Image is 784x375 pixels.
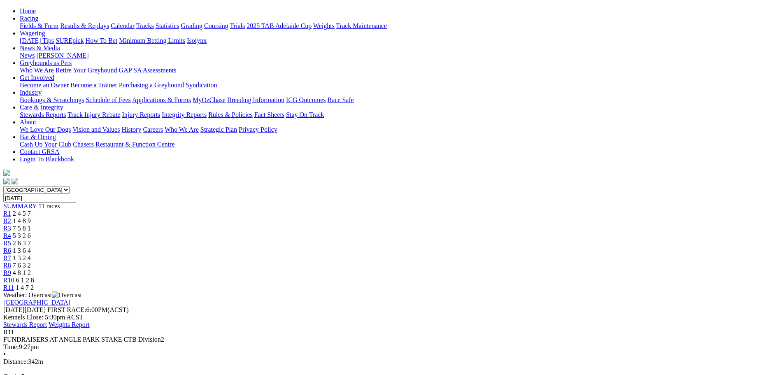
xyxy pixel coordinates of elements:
a: Applications & Forms [132,96,191,103]
span: 2 6 3 7 [13,240,31,247]
a: Get Involved [20,74,54,81]
span: R7 [3,254,11,261]
a: R4 [3,232,11,239]
a: Purchasing a Greyhound [119,82,184,89]
input: Select date [3,194,76,203]
a: Stewards Report [3,321,47,328]
span: 4 8 1 2 [13,269,31,276]
div: Wagering [20,37,781,44]
a: Cash Up Your Club [20,141,71,148]
span: 5 3 2 6 [13,232,31,239]
a: Who We Are [165,126,199,133]
img: facebook.svg [3,178,10,184]
div: 9:27pm [3,343,781,351]
a: Bar & Dining [20,133,56,140]
a: R8 [3,262,11,269]
span: SUMMARY [3,203,37,210]
a: R10 [3,277,14,284]
a: History [121,126,141,133]
div: About [20,126,781,133]
a: Chasers Restaurant & Function Centre [73,141,174,148]
div: Get Involved [20,82,781,89]
img: Overcast [52,291,82,299]
a: We Love Our Dogs [20,126,71,133]
a: Track Injury Rebate [67,111,120,118]
span: Distance: [3,358,28,365]
a: [PERSON_NAME] [36,52,88,59]
a: News [20,52,35,59]
div: Racing [20,22,781,30]
div: FUNDRAISERS AT ANGLE PARK STAKE CTB Division2 [3,336,781,343]
a: R6 [3,247,11,254]
div: Bar & Dining [20,141,781,148]
div: 342m [3,358,781,366]
span: 1 4 8 9 [13,217,31,224]
div: News & Media [20,52,781,59]
span: Time: [3,343,19,350]
a: Integrity Reports [162,111,207,118]
a: Greyhounds as Pets [20,59,72,66]
div: Industry [20,96,781,104]
span: R11 [3,328,14,335]
a: Tracks [136,22,154,29]
a: Isolynx [187,37,207,44]
span: FIRST RACE: [47,306,86,313]
a: Fact Sheets [254,111,284,118]
a: R9 [3,269,11,276]
a: News & Media [20,44,60,51]
a: Retire Your Greyhound [56,67,117,74]
a: Racing [20,15,38,22]
span: 6 1 2 8 [16,277,34,284]
a: Weights Report [49,321,90,328]
span: 2 4 5 7 [13,210,31,217]
a: Careers [143,126,163,133]
a: Home [20,7,36,14]
a: R1 [3,210,11,217]
a: Schedule of Fees [86,96,130,103]
span: 6:00PM(ACST) [47,306,129,313]
a: [GEOGRAPHIC_DATA] [3,299,70,306]
img: twitter.svg [12,178,18,184]
a: Industry [20,89,42,96]
a: Coursing [204,22,228,29]
a: Privacy Policy [239,126,277,133]
a: Bookings & Scratchings [20,96,84,103]
span: 7 6 3 2 [13,262,31,269]
img: logo-grsa-white.png [3,170,10,176]
a: MyOzChase [193,96,226,103]
a: SUREpick [56,37,84,44]
a: Who We Are [20,67,54,74]
span: 1 3 2 4 [13,254,31,261]
a: Calendar [111,22,135,29]
a: 2025 TAB Adelaide Cup [247,22,312,29]
a: GAP SA Assessments [119,67,177,74]
span: 7 5 8 1 [13,225,31,232]
span: R3 [3,225,11,232]
a: Care & Integrity [20,104,63,111]
a: Vision and Values [72,126,120,133]
a: Trials [230,22,245,29]
a: Strategic Plan [200,126,237,133]
div: Care & Integrity [20,111,781,119]
a: Results & Replays [60,22,109,29]
a: Grading [181,22,202,29]
span: 11 races [38,203,60,210]
a: Fields & Form [20,22,58,29]
a: Stewards Reports [20,111,66,118]
span: Weather: Overcast [3,291,82,298]
a: Become an Owner [20,82,69,89]
a: R2 [3,217,11,224]
a: Minimum Betting Limits [119,37,185,44]
a: Breeding Information [227,96,284,103]
span: [DATE] [3,306,46,313]
a: Stay On Track [286,111,324,118]
a: R5 [3,240,11,247]
a: About [20,119,36,126]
